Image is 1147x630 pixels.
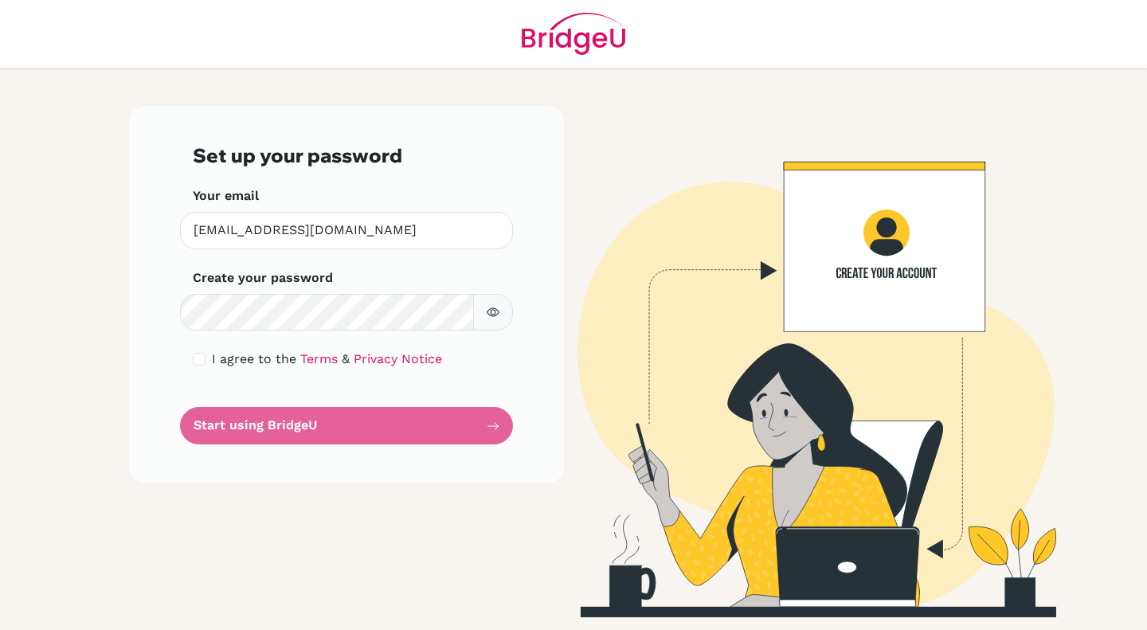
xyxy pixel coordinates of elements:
[180,212,513,249] input: Insert your email*
[193,144,500,167] h3: Set up your password
[354,351,442,366] a: Privacy Notice
[212,351,296,366] span: I agree to the
[300,351,338,366] a: Terms
[193,268,333,288] label: Create your password
[342,351,350,366] span: &
[193,186,259,205] label: Your email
